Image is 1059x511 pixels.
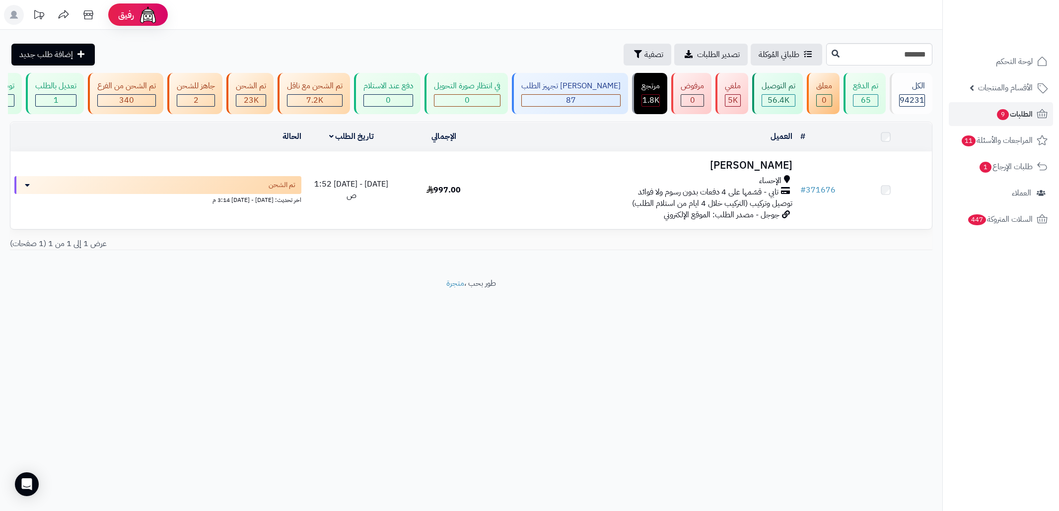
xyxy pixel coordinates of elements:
div: جاهز للشحن [177,80,215,92]
div: 87 [522,95,620,106]
a: الحالة [282,130,301,142]
span: 1 [54,94,59,106]
div: 56444 [762,95,795,106]
span: طلباتي المُوكلة [759,49,799,61]
a: الكل94231 [888,73,934,114]
span: 9 [997,109,1009,120]
div: تم الشحن مع ناقل [287,80,343,92]
span: 1.8K [642,94,659,106]
a: تم الشحن مع ناقل 7.2K [276,73,352,114]
div: تعديل بالطلب [35,80,76,92]
a: السلات المتروكة447 [949,207,1053,231]
a: معلق 0 [805,73,842,114]
span: 0 [386,94,391,106]
a: في انتظار صورة التحويل 0 [423,73,510,114]
span: توصيل وتركيب (التركيب خلال 4 ايام من استلام الطلب) [632,197,792,209]
div: الكل [899,80,925,92]
span: تصفية [644,49,663,61]
div: مرفوض [681,80,704,92]
span: إضافة طلب جديد [19,49,73,61]
span: جوجل - مصدر الطلب: الموقع الإلكتروني [664,209,779,221]
span: الطلبات [996,107,1033,121]
span: 1 [980,162,991,173]
a: # [800,130,805,142]
div: عرض 1 إلى 1 من 1 (1 صفحات) [2,238,471,250]
span: السلات المتروكة [967,212,1033,226]
div: دفع عند الاستلام [363,80,413,92]
div: [PERSON_NAME] تجهيز الطلب [521,80,621,92]
div: 0 [434,95,500,106]
h3: [PERSON_NAME] [494,160,792,171]
span: # [800,184,806,196]
span: رفيق [118,9,134,21]
div: ملغي [725,80,741,92]
span: 5K [728,94,738,106]
a: مرتجع 1.8K [630,73,669,114]
a: [PERSON_NAME] تجهيز الطلب 87 [510,73,630,114]
span: تم الشحن [269,180,295,190]
div: 0 [817,95,832,106]
div: معلق [816,80,832,92]
a: تحديثات المنصة [26,5,51,27]
span: 340 [119,94,134,106]
a: تم الشحن 23K [224,73,276,114]
a: تم التوصيل 56.4K [750,73,805,114]
a: إضافة طلب جديد [11,44,95,65]
div: تم الشحن من الفرع [97,80,156,92]
span: العملاء [1012,186,1031,200]
span: 0 [465,94,470,106]
span: 65 [861,94,871,106]
a: طلبات الإرجاع1 [949,155,1053,179]
a: دفع عند الاستلام 0 [352,73,423,114]
a: تصدير الطلبات [674,44,748,65]
span: طلبات الإرجاع [979,160,1033,174]
a: تم الدفع 65 [842,73,888,114]
span: 7.2K [306,94,323,106]
span: [DATE] - [DATE] 1:52 ص [314,178,388,201]
a: ملغي 5K [713,73,750,114]
div: 22955 [236,95,266,106]
div: تم الدفع [853,80,878,92]
a: مرفوض 0 [669,73,713,114]
span: 997.00 [426,184,461,196]
div: 1 [36,95,76,106]
span: 447 [968,214,986,225]
div: تم التوصيل [762,80,795,92]
div: 4954 [725,95,740,106]
span: 2 [194,94,199,106]
span: 0 [822,94,827,106]
a: الإجمالي [431,130,456,142]
div: 2 [177,95,214,106]
span: تصدير الطلبات [697,49,740,61]
img: logo-2.png [991,28,1050,49]
span: 23K [244,94,259,106]
div: اخر تحديث: [DATE] - [DATE] 3:14 م [14,194,301,204]
div: مرتجع [641,80,660,92]
span: لوحة التحكم [996,55,1033,68]
a: جاهز للشحن 2 [165,73,224,114]
span: 0 [690,94,695,106]
div: 65 [853,95,878,106]
div: 7223 [287,95,342,106]
a: العميل [771,130,792,142]
button: تصفية [624,44,671,65]
a: متجرة [446,277,464,289]
span: المراجعات والأسئلة [961,133,1033,147]
span: 87 [566,94,576,106]
div: 0 [364,95,413,106]
span: 94231 [900,94,924,106]
div: 340 [98,95,155,106]
span: 11 [962,135,976,146]
div: 0 [681,95,704,106]
div: في انتظار صورة التحويل [434,80,500,92]
a: تاريخ الطلب [329,130,374,142]
a: #371676 [800,184,836,196]
span: الأقسام والمنتجات [978,81,1033,95]
div: 1804 [642,95,659,106]
img: ai-face.png [138,5,158,25]
a: المراجعات والأسئلة11 [949,128,1053,152]
a: طلباتي المُوكلة [751,44,822,65]
a: تعديل بالطلب 1 [24,73,86,114]
div: تم الشحن [236,80,266,92]
span: الإحساء [759,175,781,187]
